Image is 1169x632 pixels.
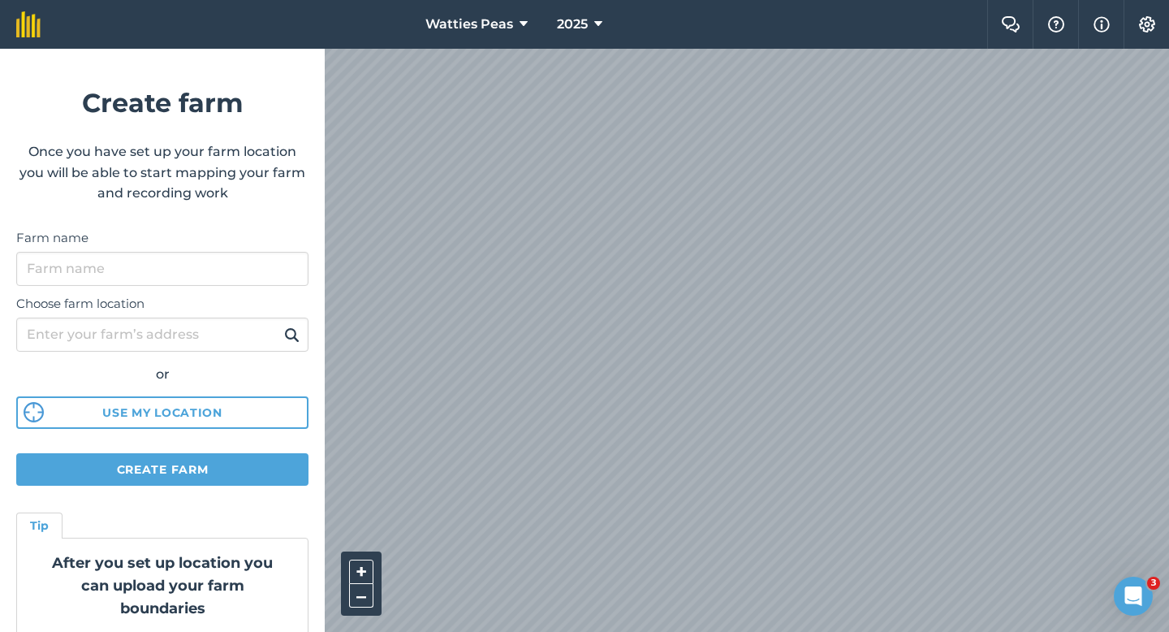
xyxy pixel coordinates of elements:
span: 2025 [557,15,588,34]
img: svg%3e [24,402,44,422]
img: A cog icon [1137,16,1157,32]
span: 3 [1147,577,1160,590]
h4: Tip [30,517,49,535]
input: Enter your farm’s address [16,318,308,352]
label: Choose farm location [16,294,308,314]
img: Two speech bubbles overlapping with the left bubble in the forefront [1001,16,1020,32]
img: svg+xml;base64,PHN2ZyB4bWxucz0iaHR0cDovL3d3dy53My5vcmcvMjAwMC9zdmciIHdpZHRoPSIxNyIgaGVpZ2h0PSIxNy... [1094,15,1110,34]
button: Create farm [16,453,308,486]
button: – [349,584,373,608]
h1: Create farm [16,82,308,123]
div: or [16,364,308,385]
iframe: Intercom live chat [1114,577,1153,616]
input: Farm name [16,252,308,286]
img: svg+xml;base64,PHN2ZyB4bWxucz0iaHR0cDovL3d3dy53My5vcmcvMjAwMC9zdmciIHdpZHRoPSIxOSIgaGVpZ2h0PSIyNC... [284,325,300,344]
img: A question mark icon [1046,16,1066,32]
strong: After you set up location you can upload your farm boundaries [52,554,273,617]
button: Use my location [16,396,308,429]
button: + [349,560,373,584]
span: Watties Peas [425,15,513,34]
img: fieldmargin Logo [16,11,41,37]
label: Farm name [16,228,308,248]
p: Once you have set up your farm location you will be able to start mapping your farm and recording... [16,141,308,204]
